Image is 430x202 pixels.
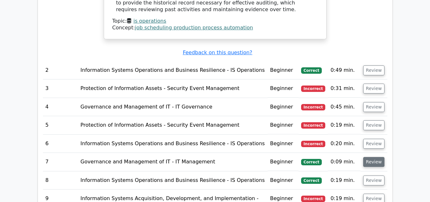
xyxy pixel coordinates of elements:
[268,153,299,171] td: Beginner
[268,98,299,116] td: Beginner
[183,49,252,56] a: Feedback on this question?
[78,79,268,98] td: Protection of Information Assets - Security Event Management
[363,176,385,185] button: Review
[301,122,326,129] span: Incorrect
[363,139,385,149] button: Review
[268,61,299,79] td: Beginner
[43,135,78,153] td: 6
[78,116,268,134] td: Protection of Information Assets - Security Event Management
[78,135,268,153] td: Information Systems Operations and Business Resilience - IS Operations
[135,25,253,31] a: job scheduling production process automation
[363,84,385,94] button: Review
[301,159,322,165] span: Correct
[78,98,268,116] td: Governance and Management of IT - IT Governance
[301,67,322,74] span: Correct
[78,171,268,190] td: Information Systems Operations and Business Resilience - IS Operations
[43,79,78,98] td: 3
[301,141,326,147] span: Incorrect
[301,104,326,110] span: Incorrect
[328,116,360,134] td: 0:19 min.
[78,153,268,171] td: Governance and Management of IT - IT Management
[328,61,360,79] td: 0:49 min.
[328,98,360,116] td: 0:45 min.
[301,196,326,202] span: Incorrect
[43,116,78,134] td: 5
[268,171,299,190] td: Beginner
[268,116,299,134] td: Beginner
[363,65,385,75] button: Review
[43,153,78,171] td: 7
[328,79,360,98] td: 0:31 min.
[112,18,318,25] div: Topic:
[328,135,360,153] td: 0:20 min.
[363,102,385,112] button: Review
[112,25,318,31] div: Concept:
[43,171,78,190] td: 8
[301,177,322,184] span: Correct
[78,61,268,79] td: Information Systems Operations and Business Resilience - IS Operations
[133,18,166,24] a: is operations
[363,120,385,130] button: Review
[43,61,78,79] td: 2
[43,98,78,116] td: 4
[268,135,299,153] td: Beginner
[363,157,385,167] button: Review
[268,79,299,98] td: Beginner
[328,153,360,171] td: 0:09 min.
[328,171,360,190] td: 0:19 min.
[301,86,326,92] span: Incorrect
